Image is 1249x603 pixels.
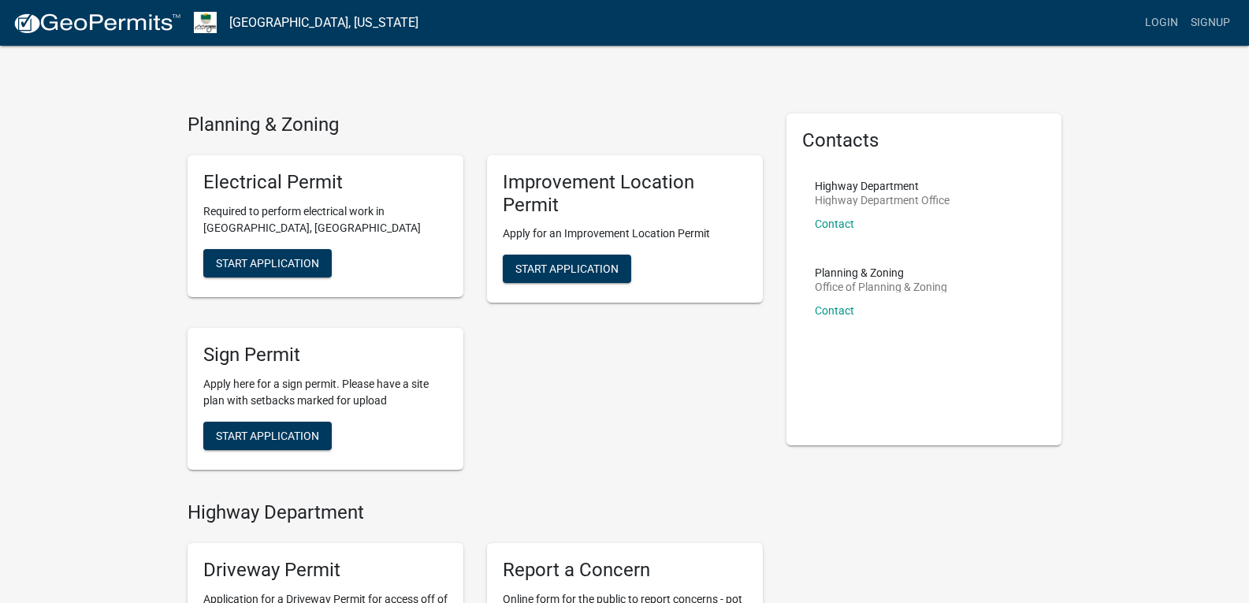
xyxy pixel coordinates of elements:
h4: Planning & Zoning [188,114,763,136]
button: Start Application [203,249,332,277]
p: Required to perform electrical work in [GEOGRAPHIC_DATA], [GEOGRAPHIC_DATA] [203,203,448,236]
h4: Highway Department [188,501,763,524]
h5: Contacts [802,129,1046,152]
span: Start Application [216,430,319,442]
h5: Sign Permit [203,344,448,367]
p: Highway Department [815,181,950,192]
h5: Improvement Location Permit [503,171,747,217]
p: Planning & Zoning [815,267,947,278]
a: Signup [1184,8,1236,38]
span: Start Application [515,262,619,275]
h5: Driveway Permit [203,559,448,582]
img: Morgan County, Indiana [194,12,217,33]
p: Apply here for a sign permit. Please have a site plan with setbacks marked for upload [203,376,448,409]
p: Highway Department Office [815,195,950,206]
span: Start Application [216,256,319,269]
a: [GEOGRAPHIC_DATA], [US_STATE] [229,9,418,36]
p: Apply for an Improvement Location Permit [503,225,747,242]
h5: Report a Concern [503,559,747,582]
h5: Electrical Permit [203,171,448,194]
button: Start Application [203,422,332,450]
a: Contact [815,218,854,230]
a: Contact [815,304,854,317]
button: Start Application [503,255,631,283]
p: Office of Planning & Zoning [815,281,947,292]
a: Login [1139,8,1184,38]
